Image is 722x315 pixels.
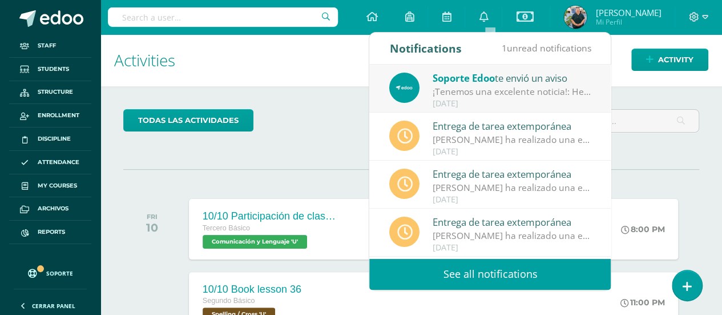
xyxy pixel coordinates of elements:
a: Reports [9,221,91,244]
div: [PERSON_NAME] ha realizado una entrega extemporánea en Comunicación y Lenguaje Cuarto Bachillerat... [433,181,591,194]
div: Entrega de tarea extemporánea [433,214,591,229]
div: te envió un aviso [433,70,591,85]
a: Discipline [9,127,91,151]
a: todas las Actividades [123,109,253,131]
span: Archivos [38,204,68,213]
div: 10 [146,221,158,234]
span: Comunicación y Lenguaje 'U' [203,235,307,249]
a: See all notifications [369,258,611,290]
div: [DATE] [433,243,591,253]
img: 4447a754f8b82caf5a355abd86508926.png [564,6,587,29]
a: My courses [9,174,91,198]
a: Archivos [9,197,91,221]
span: Mi Perfil [595,17,661,27]
div: 10/10 Participación de clase 🙋‍♂️🙋‍♀️ [203,210,340,222]
span: unread notifications [501,42,591,54]
a: Attendance [9,151,91,174]
a: Structure [9,81,91,105]
div: [PERSON_NAME] ha realizado una entrega extemporánea en Spelling / Cross Segundo Básico 'U' [433,133,591,146]
span: Students [38,65,69,74]
div: Notifications [389,33,461,64]
img: 5dae609732e062b8c5d675c79f31e7dc.png [389,73,420,103]
div: Entrega de tarea extemporánea [433,118,591,133]
div: [PERSON_NAME] ha realizado una entrega extemporánea en Comunicación y Lenguaje Cuarto Bachillerat... [433,229,591,242]
span: Staff [38,41,56,50]
a: Students [9,58,91,81]
span: [PERSON_NAME] [595,7,661,18]
span: Structure [38,87,73,97]
span: Reports [38,228,65,237]
span: Soporte Edoo [433,71,495,85]
div: Entrega de tarea extemporánea [433,166,591,181]
span: Activity [658,49,693,70]
span: Enrollment [38,111,79,120]
div: [DATE] [433,147,591,157]
div: 8:00 PM [621,224,665,234]
div: ¡Tenemos una excelente noticia!: Hemos lanzado Edoo Finance, el nuevo módulo que facilita los cob... [433,85,591,98]
a: Staff [9,34,91,58]
span: Tercero Básico [203,224,250,232]
div: FRI [146,213,158,221]
a: Enrollment [9,104,91,127]
div: [DATE] [433,195,591,205]
span: My courses [38,181,77,190]
span: 1 [501,42,506,54]
a: Activity [631,49,708,71]
span: Discipline [38,134,71,143]
div: [DATE] [433,99,591,109]
div: 11:00 PM [620,297,665,308]
a: Soporte [14,258,87,286]
span: Segundo Básico [203,297,255,305]
input: Search a user… [108,7,338,27]
div: 10/10 Book lesson 36 [203,284,301,296]
span: Soporte [46,269,73,277]
span: Cerrar panel [32,302,75,310]
span: Attendance [38,158,79,167]
h1: Activities [114,34,708,86]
